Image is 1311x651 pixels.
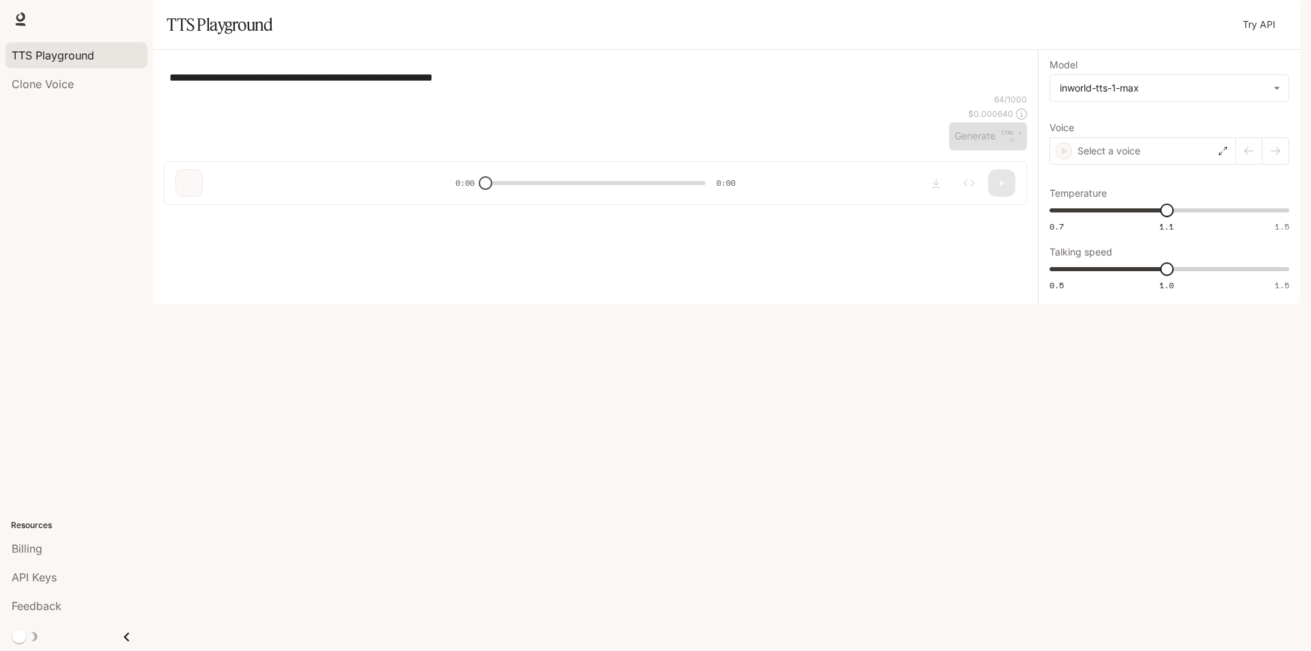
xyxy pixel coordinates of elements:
p: $ 0.000640 [968,108,1013,120]
a: Try API [1237,11,1281,38]
div: inworld-tts-1-max [1050,75,1288,101]
span: 1.1 [1159,221,1174,232]
span: 0.5 [1049,279,1064,291]
span: 1.5 [1275,279,1289,291]
p: Model [1049,60,1077,70]
span: 0.7 [1049,221,1064,232]
p: Voice [1049,123,1074,133]
p: Talking speed [1049,247,1112,257]
h1: TTS Playground [167,11,272,38]
p: Temperature [1049,189,1107,198]
span: 1.5 [1275,221,1289,232]
p: 64 / 1000 [994,94,1027,105]
div: inworld-tts-1-max [1060,81,1267,95]
span: 1.0 [1159,279,1174,291]
p: Select a voice [1077,144,1140,158]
